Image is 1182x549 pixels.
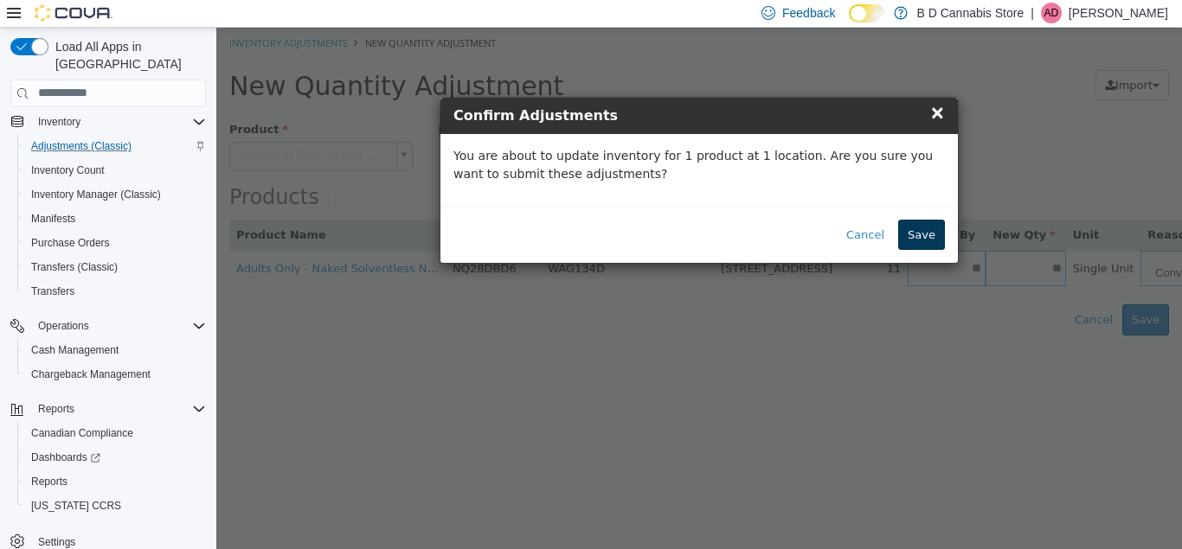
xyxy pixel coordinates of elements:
span: Operations [31,316,206,336]
button: Reports [3,397,213,421]
span: Transfers (Classic) [24,257,206,278]
a: Adjustments (Classic) [24,136,138,156]
span: Chargeback Management [31,367,151,381]
span: × [713,74,729,95]
button: Operations [3,314,213,338]
span: Inventory Count [24,160,206,181]
span: Canadian Compliance [31,426,133,440]
span: Reports [24,471,206,492]
button: Chargeback Management [17,362,213,386]
a: Dashboards [17,445,213,469]
a: Purchase Orders [24,233,117,253]
span: Transfers (Classic) [31,260,118,274]
span: Cash Management [24,340,206,361]
button: [US_STATE] CCRS [17,494,213,518]
span: Cash Management [31,343,119,357]
a: Cash Management [24,340,125,361]
a: Inventory Manager (Classic) [24,184,168,205]
span: Feedback [782,4,835,22]
h4: Confirm Adjustments [237,78,729,99]
span: Reports [31,399,206,419]
span: Transfers [24,281,206,302]
button: Cash Management [17,338,213,362]
span: Adjustments (Classic) [24,136,206,156]
span: Purchase Orders [31,236,110,250]
p: | [1031,3,1034,23]
span: Dashboards [24,447,206,468]
span: Reports [38,402,74,416]
p: [PERSON_NAME] [1069,3,1168,23]
a: Dashboards [24,447,107,468]
span: Manifests [24,208,206,229]
img: Cova [35,4,112,22]
span: Reports [31,475,67,488]
a: Transfers (Classic) [24,257,125,278]
a: Manifests [24,208,82,229]
button: Reports [31,399,81,419]
span: Adjustments (Classic) [31,139,132,153]
button: Reports [17,469,213,494]
button: Operations [31,316,96,336]
a: Reports [24,471,74,492]
a: Inventory Count [24,160,112,181]
a: Chargeback Management [24,364,157,385]
button: Cancel [620,192,678,223]
span: Inventory Manager (Classic) [31,188,161,201]
button: Inventory Manager (Classic) [17,182,213,207]
span: Dashboards [31,450,100,464]
span: Purchase Orders [24,233,206,253]
button: Inventory Count [17,158,213,182]
p: You are about to update inventory for 1 product at 1 location. Are you sure you want to submit th... [237,119,729,156]
span: Load All Apps in [GEOGRAPHIC_DATA] [48,38,206,73]
button: Transfers (Classic) [17,255,213,279]
button: Inventory [3,110,213,134]
span: Inventory Count [31,163,105,177]
button: Adjustments (Classic) [17,134,213,158]
button: Save [682,192,729,223]
button: Manifests [17,207,213,231]
span: Washington CCRS [24,495,206,516]
span: Operations [38,319,89,333]
span: Chargeback Management [24,364,206,385]
button: Canadian Compliance [17,421,213,445]
span: Transfers [31,284,74,298]
span: Inventory [38,115,80,129]
span: Canadian Compliance [24,423,206,444]
a: Transfers [24,281,81,302]
span: Inventory [31,112,206,132]
p: B D Cannabis Store [916,3,1024,23]
span: AD [1044,3,1059,23]
span: Settings [38,535,75,549]
span: Manifests [31,212,75,226]
button: Inventory [31,112,87,132]
div: Aman Dhillon [1041,3,1062,23]
button: Purchase Orders [17,231,213,255]
button: Transfers [17,279,213,303]
a: Canadian Compliance [24,423,140,444]
a: [US_STATE] CCRS [24,495,128,516]
span: Inventory Manager (Classic) [24,184,206,205]
input: Dark Mode [849,4,885,22]
span: [US_STATE] CCRS [31,499,121,513]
